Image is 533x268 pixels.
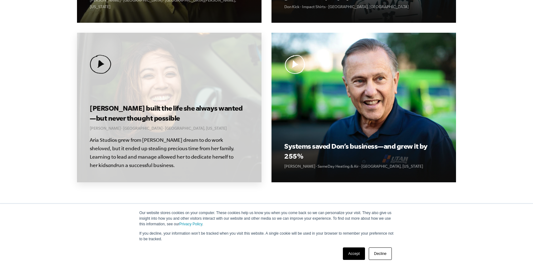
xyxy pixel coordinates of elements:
[139,231,394,242] p: If you decline, your information won’t be tracked when you visit this website. A single cookie wi...
[90,55,111,74] img: Play Video
[343,247,365,260] a: Accept
[90,125,248,132] p: [PERSON_NAME] · [GEOGRAPHIC_DATA] · [GEOGRAPHIC_DATA], [US_STATE]
[108,162,116,168] em: and
[98,146,110,151] em: loved
[77,33,262,182] a: Play Video Play Video [PERSON_NAME] built the life she always wanted—but never thought possible [...
[284,163,443,170] p: [PERSON_NAME] · SameDay Heating & Air · [GEOGRAPHIC_DATA], [US_STATE]
[90,103,248,123] h3: [PERSON_NAME] built the life she always wanted—but never thought possible
[284,141,443,161] h3: Systems saved Don’s business—and grew it by 255%
[284,3,443,10] p: Don Kick · Impact Shirts · [GEOGRAPHIC_DATA], [GEOGRAPHIC_DATA]
[139,210,394,227] p: Our website stores cookies on your computer. These cookies help us know you when you come back so...
[90,136,236,170] p: Aria Studios grew from [PERSON_NAME] dream to do work she , but it ended up stealing precious tim...
[271,33,456,182] a: Play Video Play Video Systems saved Don’s business—and grew it by 255% [PERSON_NAME] · SameDay He...
[179,222,202,226] a: Privacy Policy
[284,55,306,74] img: Play Video
[369,247,392,260] a: Decline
